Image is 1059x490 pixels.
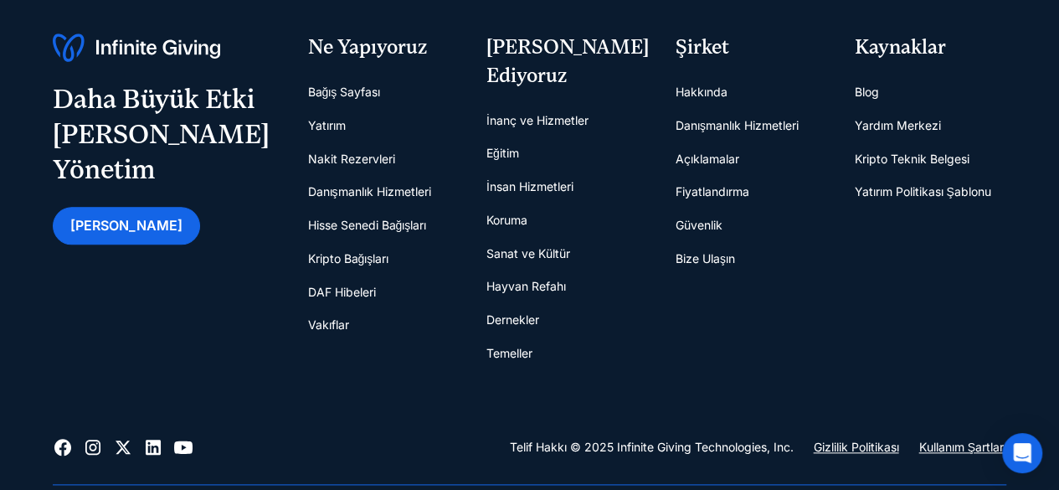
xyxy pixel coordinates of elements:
[307,242,388,276] a: Kripto Bağışları
[676,35,729,59] font: Şirket
[918,437,1005,457] a: Kullanım Şartları
[307,35,426,59] font: Ne Yapıyoruz
[486,337,532,370] a: Temeller
[854,109,940,142] a: Yardım Merkezi
[307,276,375,309] a: DAF Hibeleri
[509,440,793,454] font: Telif Hakkı © 2025 Infinite Giving Technologies, Inc.
[307,142,394,176] a: Nakit Rezervleri
[486,35,649,87] font: [PERSON_NAME] Ediyoruz
[813,437,898,457] a: Gizlilik Politikası
[307,317,348,332] font: Vakıflar
[307,118,345,132] font: Yatırım
[486,312,539,327] font: Dernekler
[813,440,898,454] font: Gizlilik Politikası
[676,75,727,109] a: Hakkında
[854,35,945,59] font: Kaynaklar
[307,209,426,242] a: Hisse Senedi Bağışları
[486,213,527,227] font: Koruma
[1002,433,1042,473] div: Open Intercom Messenger
[307,152,394,166] font: Nakit Rezervleri
[854,175,990,209] a: Yatırım Politikası Şablonu
[854,118,940,132] font: Yardım Merkezi
[307,218,426,232] font: Hisse Senedi Bağışları
[486,279,566,293] font: Hayvan Refahı
[676,142,739,176] a: Açıklamalar
[854,75,878,109] a: Blog
[676,118,799,132] font: Danışmanlık Hizmetleri
[486,146,519,160] font: Eğitim
[676,152,739,166] font: Açıklamalar
[486,303,539,337] a: Dernekler
[486,137,519,170] a: Eğitim
[854,152,969,166] font: Kripto Teknik Belgesi
[486,170,573,204] a: İnsan Hizmetleri
[676,175,749,209] a: Fiyatlandırma
[854,142,969,176] a: Kripto Teknik Belgesi
[854,184,990,199] font: Yatırım Politikası Şablonu
[486,346,532,360] font: Temeller
[486,179,573,193] font: İnsan Hizmetleri
[307,184,430,199] font: Danışmanlık Hizmetleri
[307,109,345,142] a: Yatırım
[307,175,430,209] a: Danışmanlık Hizmetleri
[676,242,735,276] a: Bize Ulaşın
[307,308,348,342] a: Vakıflar
[486,270,566,303] a: Hayvan Refahı
[486,237,570,271] a: Sanat ve Kültür
[854,85,878,99] font: Blog
[676,184,749,199] font: Fiyatlandırma
[486,104,589,137] a: İnanç ve Hizmetler
[486,246,570,260] font: Sanat ve Kültür
[307,75,380,109] a: Bağış Sayfası
[676,109,799,142] a: Danışmanlık Hizmetleri
[676,209,722,242] a: Güvenlik
[676,218,722,232] font: Güvenlik
[307,85,380,99] font: Bağış Sayfası
[307,251,388,266] font: Kripto Bağışları
[53,207,200,245] a: [PERSON_NAME]
[53,84,270,184] font: Daha Büyük Etki [PERSON_NAME] Yönetim
[307,285,375,299] font: DAF Hibeleri
[676,85,727,99] font: Hakkında
[486,204,527,237] a: Koruma
[918,440,1005,454] font: Kullanım Şartları
[486,113,589,127] font: İnanç ve Hizmetler
[70,217,182,234] font: [PERSON_NAME]
[676,251,735,266] font: Bize Ulaşın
